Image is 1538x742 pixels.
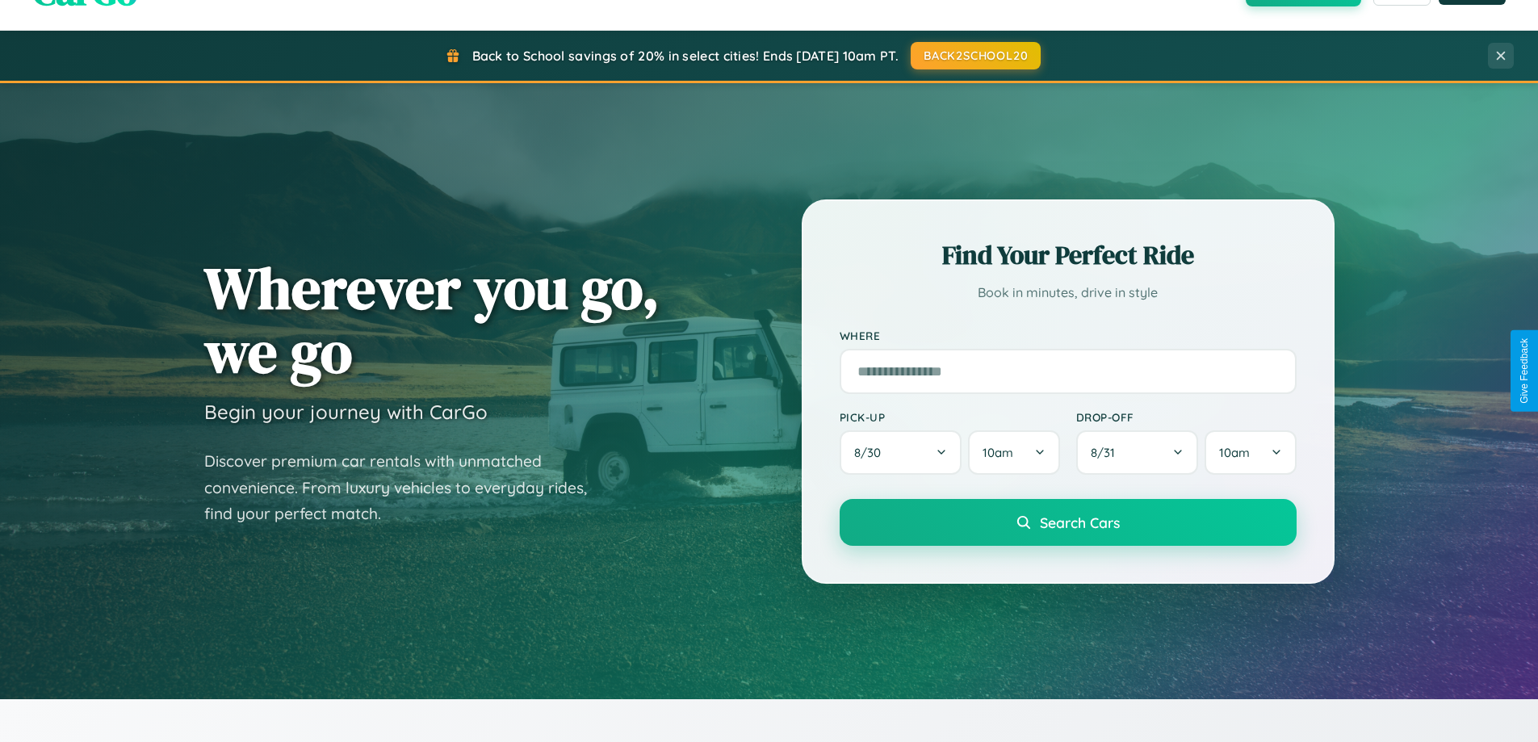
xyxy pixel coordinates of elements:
span: Back to School savings of 20% in select cities! Ends [DATE] 10am PT. [472,48,899,64]
button: 10am [968,430,1059,475]
button: 10am [1205,430,1296,475]
span: 8 / 31 [1091,445,1123,460]
button: Search Cars [840,499,1297,546]
button: BACK2SCHOOL20 [911,42,1041,69]
p: Discover premium car rentals with unmatched convenience. From luxury vehicles to everyday rides, ... [204,448,608,527]
span: 8 / 30 [854,445,889,460]
span: 10am [1219,445,1250,460]
button: 8/31 [1076,430,1199,475]
label: Drop-off [1076,410,1297,424]
div: Give Feedback [1519,338,1530,404]
button: 8/30 [840,430,962,475]
h3: Begin your journey with CarGo [204,400,488,424]
label: Pick-up [840,410,1060,424]
h2: Find Your Perfect Ride [840,237,1297,273]
span: 10am [983,445,1013,460]
span: Search Cars [1040,514,1120,531]
p: Book in minutes, drive in style [840,281,1297,304]
label: Where [840,329,1297,342]
h1: Wherever you go, we go [204,256,660,384]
